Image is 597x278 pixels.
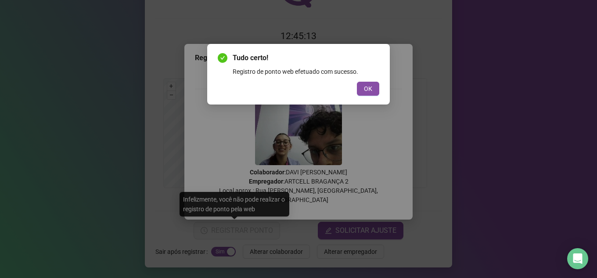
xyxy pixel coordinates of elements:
div: Open Intercom Messenger [567,248,588,269]
span: check-circle [218,53,227,63]
span: OK [364,84,372,94]
span: Tudo certo! [233,53,379,63]
div: Registro de ponto web efetuado com sucesso. [233,67,379,76]
button: OK [357,82,379,96]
